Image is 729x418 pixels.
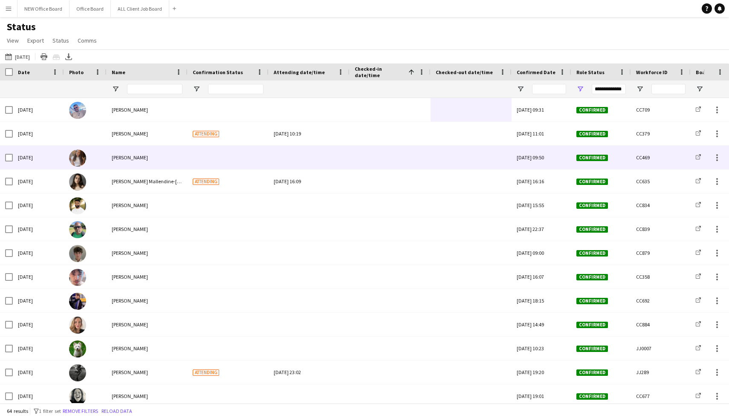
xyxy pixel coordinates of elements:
[39,52,49,62] app-action-btn: Print
[112,154,148,161] span: [PERSON_NAME]
[517,85,524,93] button: Open Filter Menu
[13,98,64,121] div: [DATE]
[24,35,47,46] a: Export
[112,393,148,399] span: [PERSON_NAME]
[13,265,64,288] div: [DATE]
[69,197,86,214] img: Harry Singh
[193,131,219,137] span: Attending
[69,388,86,405] img: Julie Renhard
[69,269,86,286] img: Ethan Davis
[69,126,86,143] img: Owen Foster
[193,179,219,185] span: Attending
[576,226,608,233] span: Confirmed
[193,369,219,376] span: Attending
[512,193,571,217] div: [DATE] 15:55
[7,37,19,44] span: View
[100,406,134,416] button: Reload data
[78,37,97,44] span: Comms
[636,69,668,75] span: Workforce ID
[69,102,86,119] img: Ashley Roberts
[576,179,608,185] span: Confirmed
[274,122,344,145] div: [DATE] 10:19
[355,66,405,78] span: Checked-in date/time
[631,98,691,121] div: CC709
[512,122,571,145] div: [DATE] 11:01
[13,146,64,169] div: [DATE]
[111,0,169,17] button: ALL Client Job Board
[696,69,711,75] span: Board
[576,298,608,304] span: Confirmed
[512,217,571,241] div: [DATE] 22:37
[13,313,64,336] div: [DATE]
[512,384,571,408] div: [DATE] 19:01
[576,250,608,257] span: Confirmed
[512,313,571,336] div: [DATE] 14:49
[517,69,555,75] span: Confirmed Date
[18,69,30,75] span: Date
[13,337,64,360] div: [DATE]
[13,241,64,265] div: [DATE]
[69,293,86,310] img: Desiree Ramsey
[69,69,84,75] span: Photo
[112,321,148,328] span: [PERSON_NAME]
[13,193,64,217] div: [DATE]
[576,155,608,161] span: Confirmed
[61,406,100,416] button: Remove filters
[274,69,325,75] span: Attending date/time
[631,193,691,217] div: CC834
[631,313,691,336] div: CC884
[576,202,608,209] span: Confirmed
[193,85,200,93] button: Open Filter Menu
[3,52,32,62] button: [DATE]
[532,84,566,94] input: Confirmed Date Filter Input
[64,52,74,62] app-action-btn: Export XLSX
[69,0,111,17] button: Office Board
[631,146,691,169] div: CC469
[69,340,86,357] img: Ben Syder
[651,84,686,94] input: Workforce ID Filter Input
[112,297,148,304] span: [PERSON_NAME]
[13,360,64,384] div: [DATE]
[112,107,148,113] span: [PERSON_NAME]
[49,35,72,46] a: Status
[576,131,608,137] span: Confirmed
[112,202,148,208] span: [PERSON_NAME]
[69,317,86,334] img: Samantha Doyle
[631,384,691,408] div: CC677
[208,84,263,94] input: Confirmation Status Filter Input
[512,146,571,169] div: [DATE] 09:50
[631,170,691,193] div: CC635
[636,85,644,93] button: Open Filter Menu
[512,170,571,193] div: [DATE] 16:16
[112,274,148,280] span: [PERSON_NAME]
[112,130,148,137] span: [PERSON_NAME]
[274,360,344,384] div: [DATE] 23:02
[13,122,64,145] div: [DATE]
[112,369,148,375] span: [PERSON_NAME]
[274,170,344,193] div: [DATE] 16:09
[576,393,608,400] span: Confirmed
[112,226,148,232] span: [PERSON_NAME]
[127,84,182,94] input: Name Filter Input
[512,289,571,312] div: [DATE] 18:15
[576,346,608,352] span: Confirmed
[13,384,64,408] div: [DATE]
[112,85,119,93] button: Open Filter Menu
[576,107,608,113] span: Confirmed
[631,360,691,384] div: JJ289
[17,0,69,17] button: NEW Office Board
[39,408,61,414] span: 1 filter set
[3,35,22,46] a: View
[69,150,86,167] img: Mollie Winnard
[576,322,608,328] span: Confirmed
[696,85,703,93] button: Open Filter Menu
[13,289,64,312] div: [DATE]
[512,360,571,384] div: [DATE] 19:20
[27,37,44,44] span: Export
[69,221,86,238] img: Manesh Maisuria
[52,37,69,44] span: Status
[112,178,211,184] span: [PERSON_NAME] Mallendine-[PERSON_NAME]
[631,241,691,265] div: CC879
[112,345,148,352] span: [PERSON_NAME]
[576,69,605,75] span: Role Status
